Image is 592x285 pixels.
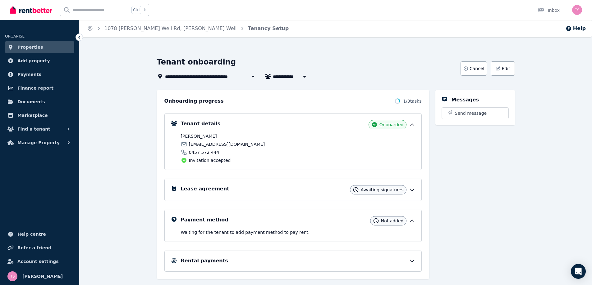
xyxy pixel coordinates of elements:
span: Properties [17,43,43,51]
span: Marketplace [17,112,48,119]
h5: Payment method [181,216,228,224]
h5: Lease agreement [181,185,229,193]
div: Inbox [538,7,560,13]
a: Finance report [5,82,74,94]
span: Ctrl [131,6,141,14]
a: Marketplace [5,109,74,122]
button: Find a tenant [5,123,74,135]
span: ORGANISE [5,34,25,38]
h5: Rental payments [181,257,228,265]
a: Add property [5,55,74,67]
img: RentBetter [10,5,52,15]
h1: Tenant onboarding [157,57,236,67]
span: Cancel [470,65,484,72]
span: Invitation accepted [189,157,231,163]
span: Not added [381,218,404,224]
span: 1 / 3 tasks [403,98,421,104]
span: Tenancy Setup [248,25,289,32]
a: Payments [5,68,74,81]
span: [PERSON_NAME] [181,133,296,139]
button: Edit [491,61,515,76]
div: Open Intercom Messenger [571,264,586,279]
span: Help centre [17,230,46,238]
span: [EMAIL_ADDRESS][DOMAIN_NAME] [189,141,265,147]
a: Properties [5,41,74,53]
img: Rental Payments [171,258,177,263]
button: Cancel [461,61,487,76]
span: Awaiting signatures [361,187,404,193]
span: Payments [17,71,41,78]
span: Send message [455,110,487,116]
h5: Messages [452,96,479,104]
nav: Breadcrumb [80,20,296,37]
a: Refer a friend [5,242,74,254]
a: Account settings [5,255,74,268]
span: k [144,7,146,12]
h5: Tenant details [181,120,221,127]
button: Help [566,25,586,32]
span: Documents [17,98,45,105]
span: Onboarded [379,122,404,128]
button: Manage Property [5,136,74,149]
span: Find a tenant [17,125,50,133]
a: Help centre [5,228,74,240]
p: Waiting for the tenant to add payment method to pay rent . [181,229,415,235]
span: Account settings [17,258,59,265]
span: 0457 572 444 [189,149,219,155]
span: Add property [17,57,50,65]
img: Tanya Scifleet [572,5,582,15]
img: Tanya Scifleet [7,271,17,281]
span: [PERSON_NAME] [22,273,63,280]
a: 1078 [PERSON_NAME] Well Rd, [PERSON_NAME] Well [104,25,237,31]
span: Manage Property [17,139,60,146]
h2: Onboarding progress [164,97,224,105]
span: Edit [502,65,510,72]
a: Documents [5,96,74,108]
span: Finance report [17,84,53,92]
button: Send message [442,108,508,119]
span: Refer a friend [17,244,51,252]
